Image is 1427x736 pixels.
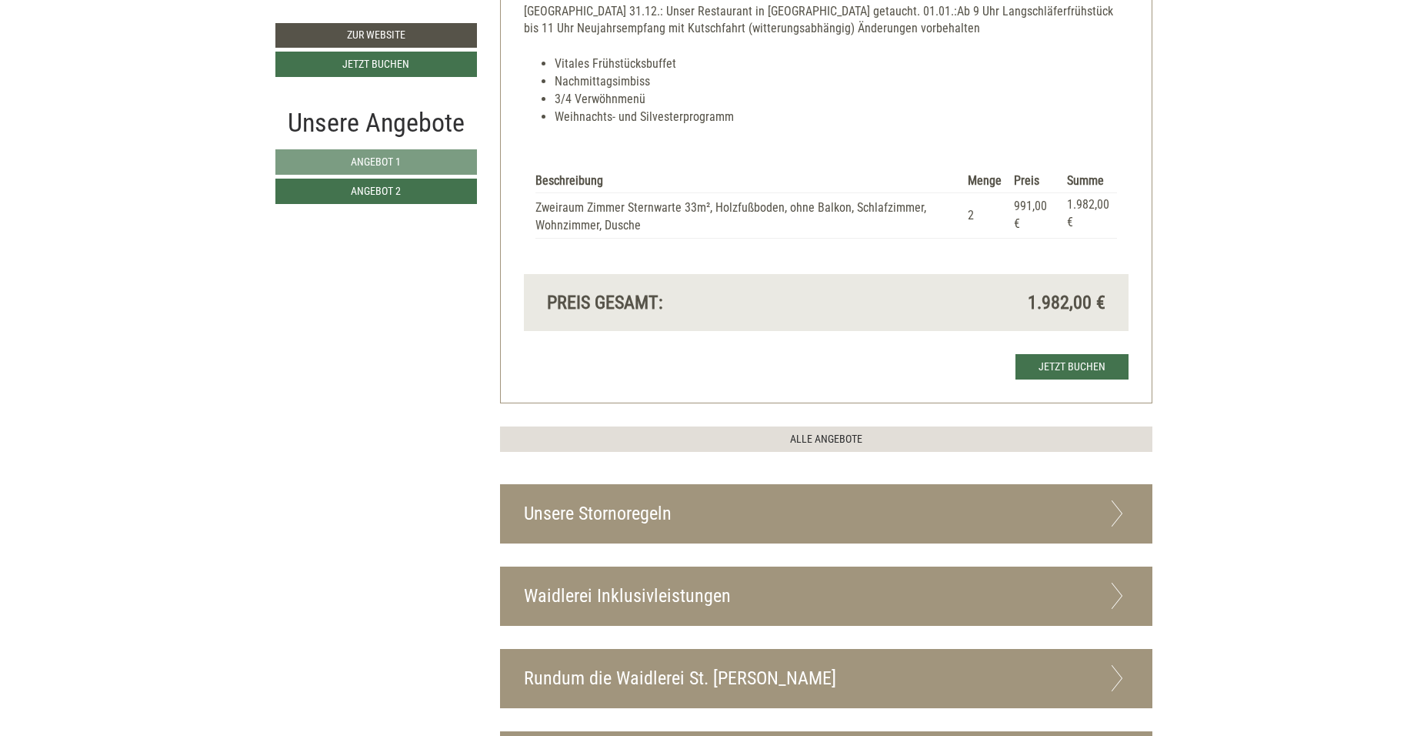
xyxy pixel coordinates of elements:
[555,109,1129,126] li: Weihnachts- und Silvesterprogramm
[351,185,401,197] span: Angebot 2
[535,193,962,239] td: Zweiraum Zimmer Sternwarte 33m², Holzfußboden, ohne Balkon, Schlafzimmer, Wohnzimmer, Dusche
[1061,169,1117,193] th: Summe
[535,289,826,316] div: Preis gesamt:
[500,427,1152,452] a: ALLE ANGEBOTE
[1015,354,1129,380] a: Jetzt buchen
[275,52,477,77] a: Jetzt buchen
[1061,193,1117,239] td: 1.982,00 €
[535,169,962,193] th: Beschreibung
[555,73,1129,91] li: Nachmittagsimbiss
[275,23,477,48] a: Zur Website
[275,104,477,142] div: Unsere Angebote
[555,91,1129,109] li: 3/4 Verwöhnmenü
[1028,289,1105,316] span: 1.982,00 €
[1014,199,1047,231] span: 991,00 €
[501,650,1152,708] div: Rundum die Waidlerei St. [PERSON_NAME]
[962,193,1008,239] td: 2
[501,485,1152,543] div: Unsere Stornoregeln
[555,55,1129,73] li: Vitales Frühstücksbuffet
[962,169,1008,193] th: Menge
[351,156,401,168] span: Angebot 1
[1008,169,1061,193] th: Preis
[501,567,1152,625] div: Waidlerei Inklusivleistungen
